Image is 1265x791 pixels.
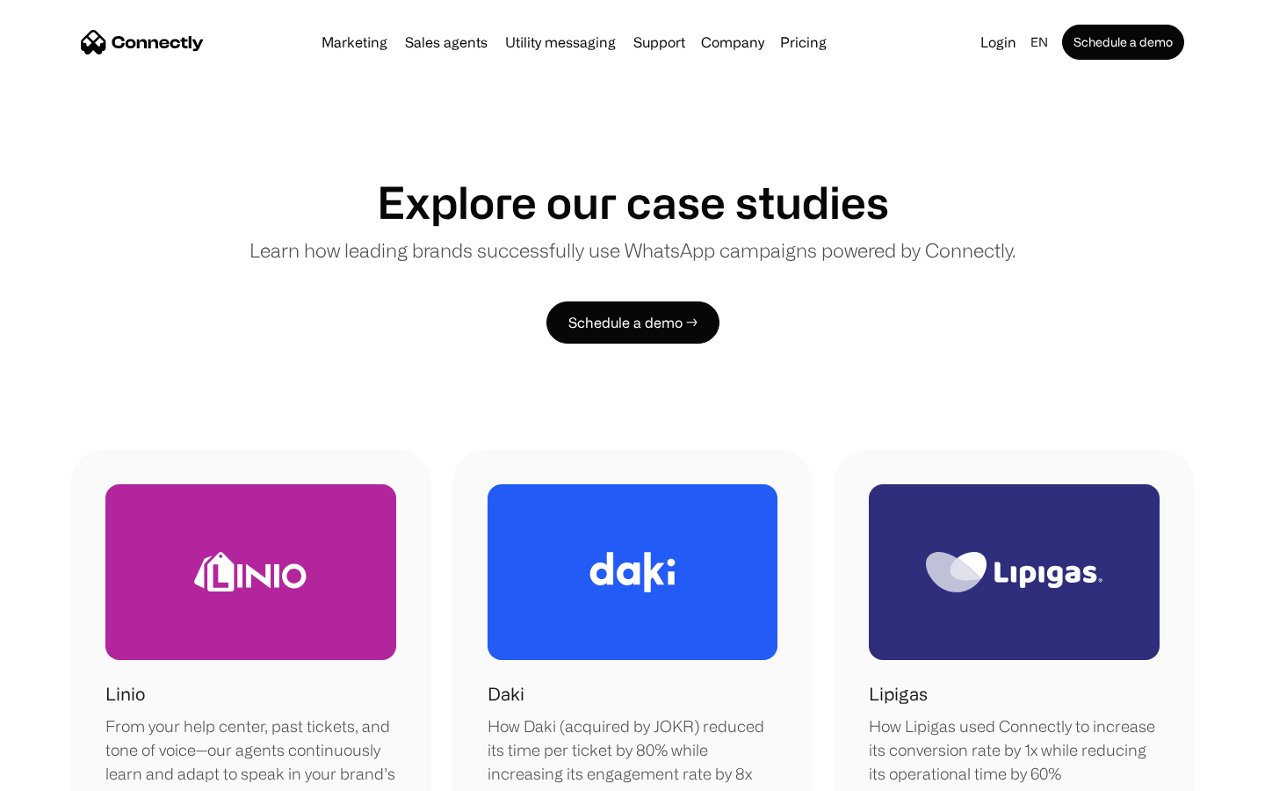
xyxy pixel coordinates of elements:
[1062,25,1184,60] a: Schedule a demo
[869,715,1160,786] div: How Lipigas used Connectly to increase its conversion rate by 1x while reducing its operational t...
[589,552,676,592] img: Daki Logo
[105,681,145,708] h1: Linio
[35,760,105,785] ul: Language list
[314,35,394,49] a: Marketing
[546,301,719,344] a: Schedule a demo →
[973,30,1023,54] a: Login
[1030,30,1048,54] div: en
[498,35,623,49] a: Utility messaging
[18,758,105,785] aside: Language selected: English
[488,681,524,708] h1: Daki
[626,35,692,49] a: Support
[194,552,307,591] img: Linio Logo
[869,681,928,708] h1: Lipigas
[377,176,889,229] h1: Explore our case studies
[701,30,764,54] div: Company
[398,35,495,49] a: Sales agents
[249,236,1016,265] p: Learn how leading brands successfully use WhatsApp campaigns powered by Connectly.
[773,35,834,49] a: Pricing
